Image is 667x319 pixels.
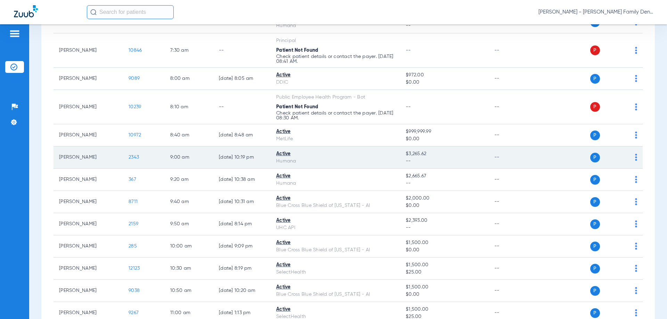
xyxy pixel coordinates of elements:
img: group-dot-blue.svg [635,154,637,161]
img: group-dot-blue.svg [635,75,637,82]
div: Principal [276,37,395,44]
span: $1,500.00 [406,306,483,313]
span: $2,000.00 [406,195,483,202]
td: 9:50 AM [165,213,213,235]
div: Active [276,173,395,180]
span: P [590,242,600,251]
span: P [590,153,600,162]
span: P [590,219,600,229]
td: -- [489,258,536,280]
td: -- [489,90,536,124]
td: 9:40 AM [165,191,213,213]
span: $2,665.67 [406,173,483,180]
td: 8:10 AM [165,90,213,124]
td: -- [489,169,536,191]
span: [PERSON_NAME] - [PERSON_NAME] Family Dental [538,9,653,16]
div: Active [276,239,395,246]
div: Humana [276,22,395,30]
img: group-dot-blue.svg [635,103,637,110]
span: P [590,45,600,55]
td: -- [489,191,536,213]
td: [PERSON_NAME] [53,235,123,258]
span: $3,265.62 [406,150,483,158]
span: -- [406,158,483,165]
div: Humana [276,158,395,165]
img: Zuub Logo [14,5,38,17]
span: 9267 [129,310,139,315]
input: Search for patients [87,5,174,19]
div: MetLife [276,135,395,143]
td: 8:00 AM [165,68,213,90]
td: [DATE] 8:48 AM [213,124,271,146]
span: 10239 [129,104,141,109]
td: [PERSON_NAME] [53,146,123,169]
td: 10:30 AM [165,258,213,280]
span: -- [406,224,483,232]
td: 7:30 AM [165,33,213,68]
td: -- [489,33,536,68]
span: 9038 [129,288,140,293]
div: Blue Cross Blue Shield of [US_STATE] - AI [276,291,395,298]
div: Active [276,128,395,135]
span: 367 [129,177,136,182]
span: Patient Not Found [276,48,318,53]
span: -- [406,48,411,53]
span: -- [406,22,483,30]
td: -- [489,280,536,302]
div: Active [276,72,395,79]
td: 10:00 AM [165,235,213,258]
span: 8711 [129,199,138,204]
span: P [590,197,600,207]
img: group-dot-blue.svg [635,132,637,138]
td: [DATE] 10:20 AM [213,280,271,302]
img: group-dot-blue.svg [635,47,637,54]
span: -- [406,180,483,187]
span: $25.00 [406,269,483,276]
span: $0.00 [406,79,483,86]
span: 12123 [129,266,140,271]
td: [DATE] 9:09 PM [213,235,271,258]
td: [DATE] 8:05 AM [213,68,271,90]
div: Active [276,306,395,313]
span: $1,500.00 [406,261,483,269]
div: Public Employee Health Program - Bot [276,94,395,101]
td: [PERSON_NAME] [53,124,123,146]
span: 9089 [129,76,140,81]
div: Humana [276,180,395,187]
div: Active [276,284,395,291]
span: P [590,308,600,318]
span: 2343 [129,155,139,160]
span: P [590,74,600,84]
iframe: Chat Widget [632,286,667,319]
span: $0.00 [406,135,483,143]
td: [PERSON_NAME] [53,191,123,213]
span: 10972 [129,133,141,137]
td: [PERSON_NAME] [53,169,123,191]
td: [DATE] 8:19 PM [213,258,271,280]
img: group-dot-blue.svg [635,220,637,227]
td: -- [489,235,536,258]
div: SelectHealth [276,269,395,276]
td: -- [489,213,536,235]
td: [DATE] 8:14 PM [213,213,271,235]
div: Blue Cross Blue Shield of [US_STATE] - AI [276,202,395,209]
span: $972.00 [406,72,483,79]
td: 8:40 AM [165,124,213,146]
td: [PERSON_NAME] [53,33,123,68]
span: P [590,286,600,296]
div: Active [276,217,395,224]
td: [PERSON_NAME] [53,213,123,235]
span: 2159 [129,221,138,226]
div: Blue Cross Blue Shield of [US_STATE] - AI [276,246,395,254]
img: group-dot-blue.svg [635,198,637,205]
span: P [590,264,600,274]
img: group-dot-blue.svg [635,176,637,183]
div: Active [276,261,395,269]
td: [PERSON_NAME] [53,68,123,90]
span: P [590,102,600,112]
span: 10846 [129,48,142,53]
span: -- [406,104,411,109]
td: -- [489,146,536,169]
img: Search Icon [90,9,97,15]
